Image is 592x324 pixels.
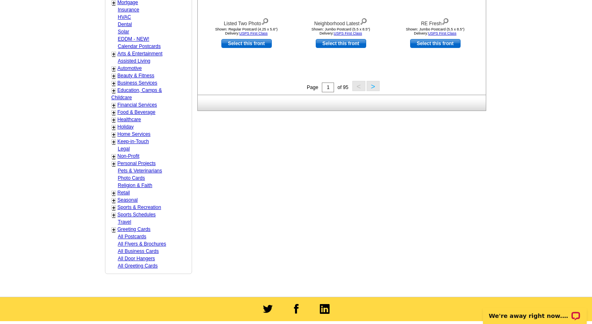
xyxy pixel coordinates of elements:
button: > [367,81,380,91]
a: Calendar Postcards [118,43,161,49]
a: Financial Services [118,102,157,108]
img: view design details [261,16,269,25]
a: + [112,131,116,138]
a: + [112,51,116,57]
a: Insurance [118,7,140,13]
a: Non-Profit [118,153,140,159]
a: Greeting Cards [118,226,151,232]
div: Listed Two Photo [202,16,291,27]
a: + [112,204,116,211]
a: Legal [118,146,130,152]
a: Religion & Faith [118,183,153,188]
a: All Door Hangers [118,256,155,261]
div: Neighborhood Latest [296,16,386,27]
a: Solar [118,29,129,35]
a: Automotive [118,65,142,71]
a: Pets & Veterinarians [118,168,162,174]
img: view design details [360,16,367,25]
a: + [112,153,116,160]
a: Dental [118,22,132,27]
div: Shown: Jumbo Postcard (5.5 x 8.5") Delivery: [296,27,386,35]
a: Education, Camps & Childcare [111,87,162,100]
button: < [352,81,365,91]
a: Seasonal [118,197,138,203]
a: Food & Beverage [118,109,155,115]
a: Keep-in-Touch [118,139,149,144]
div: Shown: Regular Postcard (4.25 x 5.6") Delivery: [202,27,291,35]
a: All Greeting Cards [118,263,158,269]
a: + [112,161,116,167]
a: + [112,197,116,204]
span: of 95 [337,85,348,90]
a: use this design [221,39,272,48]
iframe: LiveChat chat widget [478,298,592,324]
span: Page [307,85,318,90]
a: All Flyers & Brochures [118,241,166,247]
div: Shown: Jumbo Postcard (5.5 x 8.5") Delivery: [391,27,480,35]
a: + [112,80,116,87]
a: Healthcare [118,117,141,122]
a: + [112,65,116,72]
a: + [112,139,116,145]
a: Photo Cards [118,175,145,181]
a: USPS First Class [428,31,457,35]
a: Retail [118,190,130,196]
a: All Business Cards [118,248,159,254]
a: HVAC [118,14,131,20]
a: Travel [118,219,131,225]
a: Home Services [118,131,151,137]
a: Arts & Entertainment [118,51,163,57]
a: Beauty & Fitness [118,73,155,78]
a: + [112,87,116,94]
a: use this design [316,39,366,48]
a: USPS First Class [334,31,362,35]
a: Sports & Recreation [118,204,161,210]
img: view design details [441,16,449,25]
a: + [112,109,116,116]
a: Assisted Living [118,58,151,64]
a: Holiday [118,124,134,130]
a: + [112,117,116,123]
a: + [112,73,116,79]
a: use this design [410,39,461,48]
a: + [112,212,116,218]
div: RE Fresh [391,16,480,27]
a: Sports Schedules [118,212,156,217]
a: + [112,102,116,109]
a: USPS First Class [239,31,268,35]
a: Personal Projects [118,161,156,166]
a: Business Services [118,80,157,86]
a: + [112,190,116,196]
a: EDDM - NEW! [118,36,149,42]
a: All Postcards [118,234,146,239]
a: + [112,124,116,130]
a: + [112,226,116,233]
